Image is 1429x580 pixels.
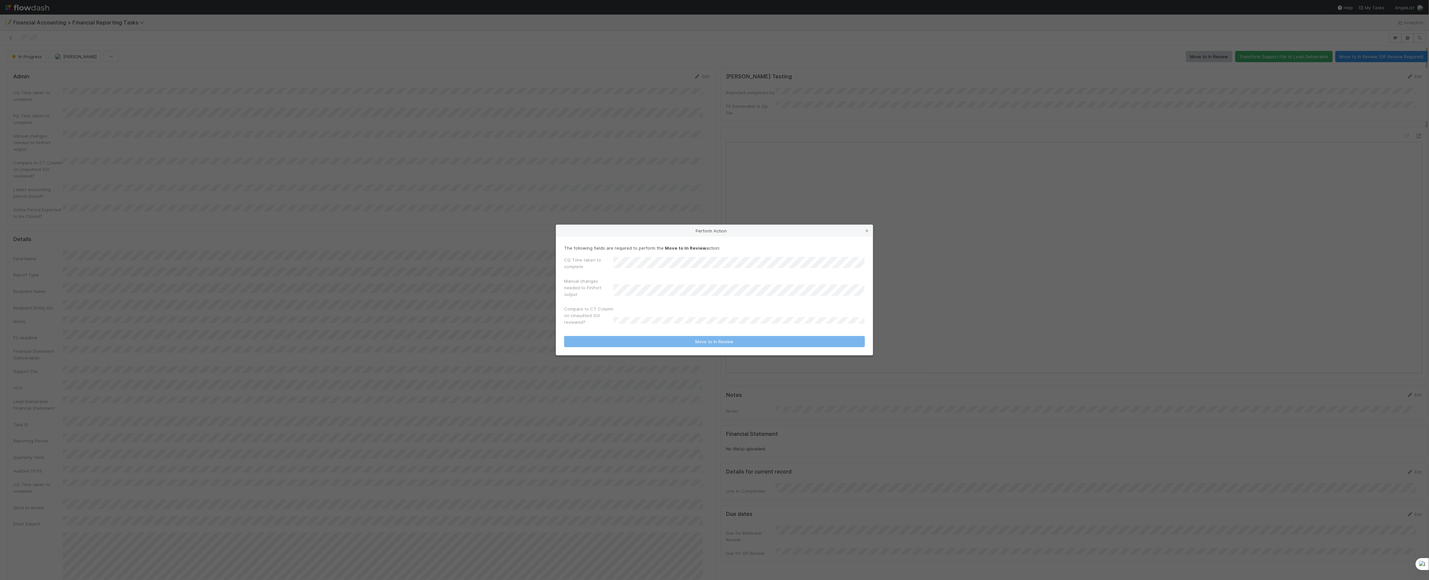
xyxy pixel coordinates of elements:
label: CQ Time taken to complete [564,257,614,270]
button: Move to In Review [564,336,865,347]
label: Manual changes needed to FinPort output [564,278,614,298]
strong: Move to In Review [665,245,706,251]
div: Perform Action [556,225,873,237]
label: Compare to CT Column on Unaudited SOI reviewed? [564,306,614,325]
p: The following fields are required to perform the action: [564,245,865,251]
